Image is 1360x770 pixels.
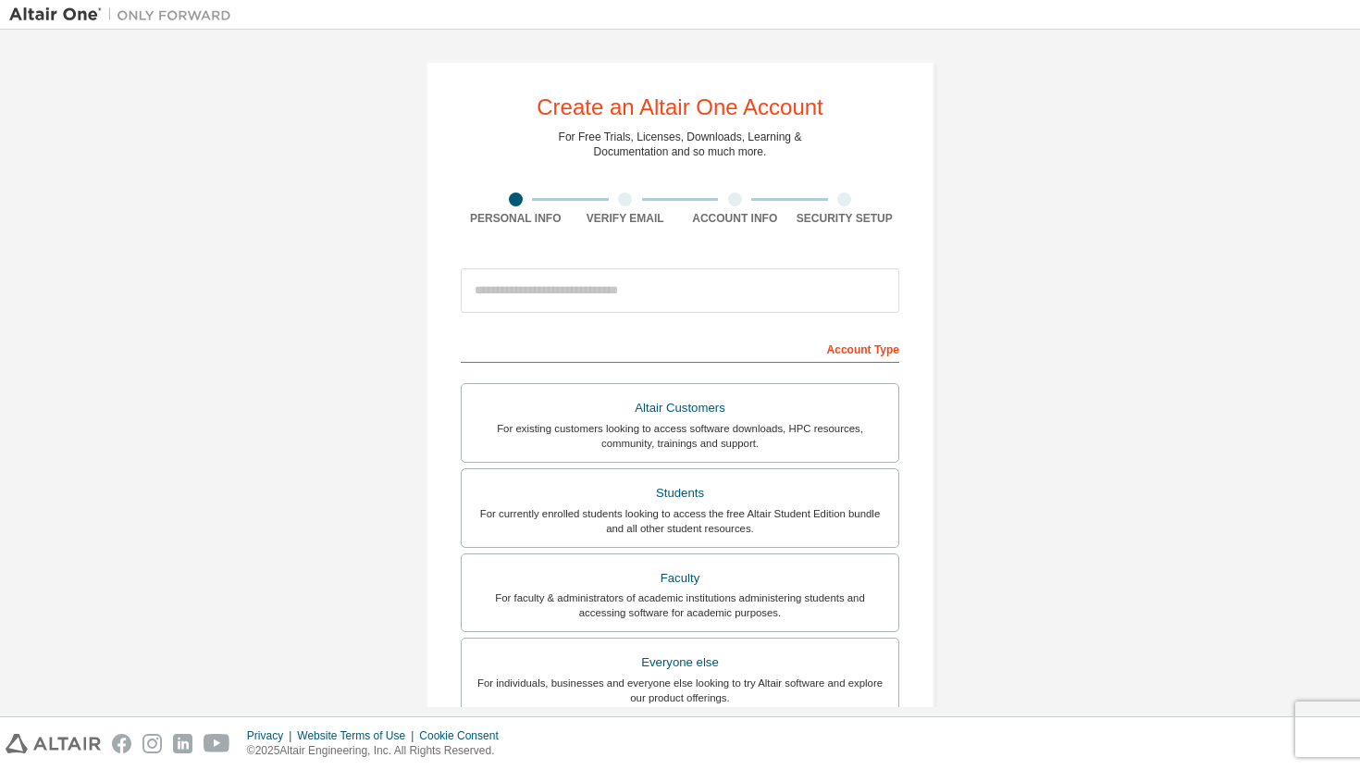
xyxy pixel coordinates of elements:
div: For currently enrolled students looking to access the free Altair Student Edition bundle and all ... [473,506,887,536]
div: Faculty [473,565,887,591]
div: Website Terms of Use [297,728,419,743]
div: For faculty & administrators of academic institutions administering students and accessing softwa... [473,590,887,620]
div: Security Setup [790,211,900,226]
img: instagram.svg [142,734,162,753]
div: Students [473,480,887,506]
img: linkedin.svg [173,734,192,753]
div: Everyone else [473,650,887,676]
div: Privacy [247,728,297,743]
div: For existing customers looking to access software downloads, HPC resources, community, trainings ... [473,421,887,451]
img: facebook.svg [112,734,131,753]
p: © 2025 Altair Engineering, Inc. All Rights Reserved. [247,743,510,759]
img: Altair One [9,6,241,24]
div: Cookie Consent [419,728,509,743]
div: Verify Email [571,211,681,226]
img: youtube.svg [204,734,230,753]
div: For individuals, businesses and everyone else looking to try Altair software and explore our prod... [473,676,887,705]
div: Account Type [461,333,899,363]
div: Create an Altair One Account [537,96,823,118]
div: Account Info [680,211,790,226]
div: For Free Trials, Licenses, Downloads, Learning & Documentation and so much more. [559,130,802,159]
img: altair_logo.svg [6,734,101,753]
div: Altair Customers [473,395,887,421]
div: Personal Info [461,211,571,226]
